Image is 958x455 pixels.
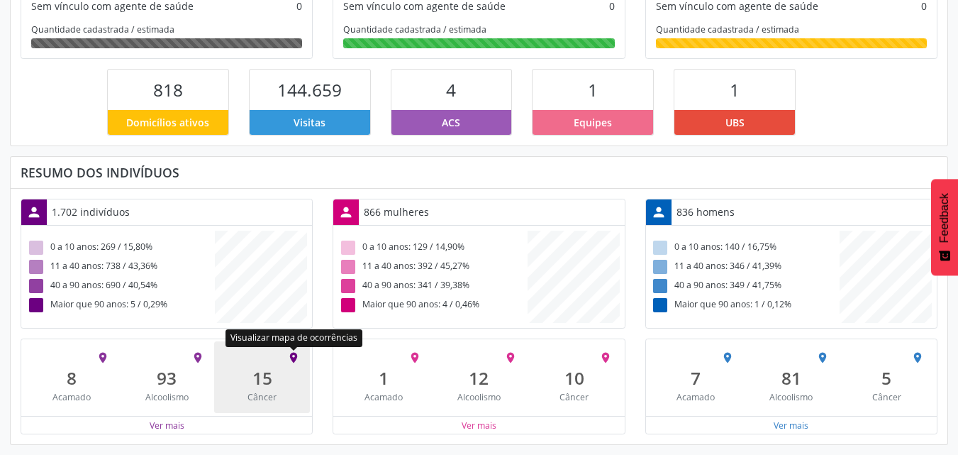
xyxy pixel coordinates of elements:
i: place [191,351,204,364]
span: ACS [442,115,460,130]
div: 93 [129,368,204,388]
div: 866 mulheres [359,199,434,224]
i: place [816,351,829,364]
i: place [287,351,300,364]
div: 12 [441,368,516,388]
div: Maior que 90 anos: 1 / 0,12% [651,296,840,315]
div: Câncer [537,391,612,403]
div: Câncer [224,391,299,403]
div: Visualizar mapa de ocorrências [225,329,362,347]
button: Ver mais [149,419,185,432]
span: 1 [730,78,740,102]
div: Acamado [34,391,109,403]
div: 836 homens [672,199,740,224]
div: 10 [537,368,612,388]
span: Equipes [574,115,612,130]
i: person [651,204,667,220]
div: Maior que 90 anos: 4 / 0,46% [338,296,527,315]
span: 1 [588,78,598,102]
div: Quantidade cadastrada / estimada [656,23,927,35]
div: 1 [346,368,421,388]
button: Feedback - Mostrar pesquisa [931,179,958,275]
span: 4 [446,78,456,102]
div: 8 [34,368,109,388]
button: Ver mais [461,419,497,432]
span: UBS [725,115,745,130]
i: person [338,204,354,220]
div: Maior que 90 anos: 5 / 0,29% [26,296,215,315]
i: place [599,351,612,364]
span: Domicílios ativos [126,115,209,130]
div: 5 [849,368,924,388]
div: 40 a 90 anos: 341 / 39,38% [338,277,527,296]
div: Quantidade cadastrada / estimada [31,23,302,35]
div: Resumo dos indivíduos [21,165,937,180]
i: place [96,351,109,364]
div: 15 [224,368,299,388]
div: Alcoolismo [441,391,516,403]
i: place [911,351,924,364]
span: Visitas [294,115,325,130]
i: place [504,351,517,364]
div: 0 a 10 anos: 129 / 14,90% [338,239,527,258]
div: 1.702 indivíduos [47,199,135,224]
div: 7 [658,368,733,388]
div: Quantidade cadastrada / estimada [343,23,614,35]
i: person [26,204,42,220]
div: 40 a 90 anos: 690 / 40,54% [26,277,215,296]
div: 81 [754,368,829,388]
div: 11 a 40 anos: 346 / 41,39% [651,258,840,277]
div: Alcoolismo [129,391,204,403]
span: 818 [153,78,183,102]
div: 0 a 10 anos: 269 / 15,80% [26,239,215,258]
div: Acamado [346,391,421,403]
div: 40 a 90 anos: 349 / 41,75% [651,277,840,296]
button: Ver mais [773,419,809,432]
span: Feedback [938,193,951,243]
i: place [408,351,421,364]
div: Acamado [658,391,733,403]
div: Alcoolismo [754,391,829,403]
div: 0 a 10 anos: 140 / 16,75% [651,239,840,258]
i: place [721,351,734,364]
div: 11 a 40 anos: 392 / 45,27% [338,258,527,277]
div: Câncer [849,391,924,403]
span: 144.659 [277,78,342,102]
div: 11 a 40 anos: 738 / 43,36% [26,258,215,277]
